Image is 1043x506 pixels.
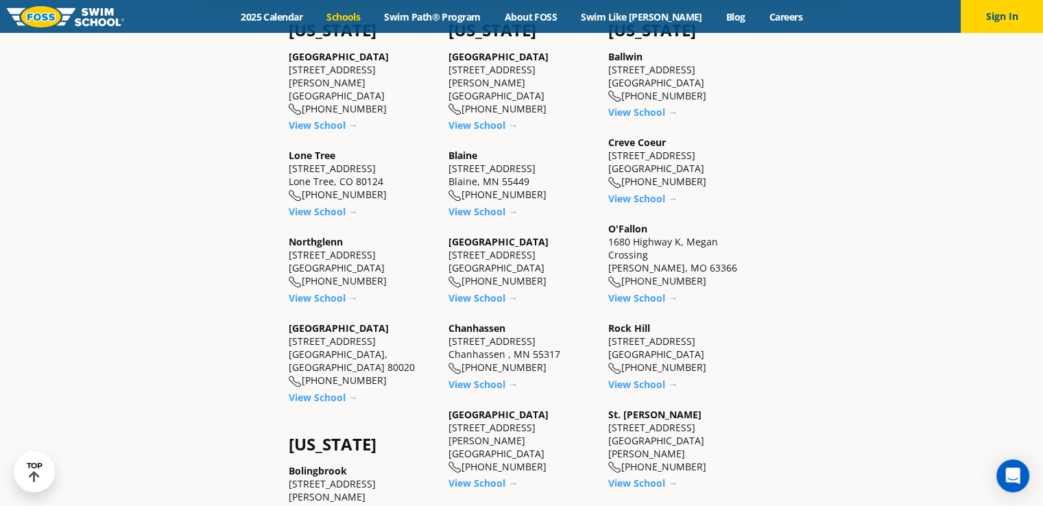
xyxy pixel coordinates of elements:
[289,235,343,248] a: Northglenn
[757,10,814,23] a: Careers
[492,10,569,23] a: About FOSS
[289,291,358,304] a: View School →
[289,464,347,477] a: Bolingbrook
[608,106,678,119] a: View School →
[608,363,621,374] img: location-phone-o-icon.svg
[289,322,389,335] a: [GEOGRAPHIC_DATA]
[608,477,678,490] a: View School →
[448,461,461,473] img: location-phone-o-icon.svg
[608,91,621,102] img: location-phone-o-icon.svg
[448,322,505,335] a: Chanhassen
[289,190,302,202] img: location-phone-o-icon.svg
[289,276,302,288] img: location-phone-o-icon.svg
[448,104,461,115] img: location-phone-o-icon.svg
[608,50,754,103] div: [STREET_ADDRESS] [GEOGRAPHIC_DATA] [PHONE_NUMBER]
[608,192,678,205] a: View School →
[608,461,621,473] img: location-phone-o-icon.svg
[448,235,595,288] div: [STREET_ADDRESS] [GEOGRAPHIC_DATA] [PHONE_NUMBER]
[289,50,389,63] a: [GEOGRAPHIC_DATA]
[448,205,518,218] a: View School →
[7,6,124,27] img: FOSS Swim School Logo
[289,50,435,116] div: [STREET_ADDRESS][PERSON_NAME] [GEOGRAPHIC_DATA] [PHONE_NUMBER]
[996,459,1029,492] div: Open Intercom Messenger
[448,50,595,116] div: [STREET_ADDRESS][PERSON_NAME] [GEOGRAPHIC_DATA] [PHONE_NUMBER]
[714,10,757,23] a: Blog
[448,149,595,202] div: [STREET_ADDRESS] Blaine, MN 55449 [PHONE_NUMBER]
[608,408,702,421] a: St. [PERSON_NAME]
[289,435,435,454] h4: [US_STATE]
[27,461,43,483] div: TOP
[608,177,621,189] img: location-phone-o-icon.svg
[289,104,302,115] img: location-phone-o-icon.svg
[289,149,335,162] a: Lone Tree
[448,119,518,132] a: View School →
[608,322,650,335] a: Rock Hill
[289,376,302,387] img: location-phone-o-icon.svg
[289,119,358,132] a: View School →
[448,363,461,374] img: location-phone-o-icon.svg
[289,205,358,218] a: View School →
[448,408,595,474] div: [STREET_ADDRESS][PERSON_NAME] [GEOGRAPHIC_DATA] [PHONE_NUMBER]
[229,10,315,23] a: 2025 Calendar
[448,235,549,248] a: [GEOGRAPHIC_DATA]
[448,190,461,202] img: location-phone-o-icon.svg
[448,378,518,391] a: View School →
[289,21,435,40] h4: [US_STATE]
[608,50,643,63] a: Ballwin
[608,276,621,288] img: location-phone-o-icon.svg
[448,408,549,421] a: [GEOGRAPHIC_DATA]
[448,50,549,63] a: [GEOGRAPHIC_DATA]
[569,10,715,23] a: Swim Like [PERSON_NAME]
[608,222,754,288] div: 1680 Highway K, Megan Crossing [PERSON_NAME], MO 63366 [PHONE_NUMBER]
[289,149,435,202] div: [STREET_ADDRESS] Lone Tree, CO 80124 [PHONE_NUMBER]
[608,322,754,374] div: [STREET_ADDRESS] [GEOGRAPHIC_DATA] [PHONE_NUMBER]
[448,322,595,374] div: [STREET_ADDRESS] Chanhassen , MN 55317 [PHONE_NUMBER]
[448,276,461,288] img: location-phone-o-icon.svg
[448,149,477,162] a: Blaine
[289,391,358,404] a: View School →
[608,408,754,474] div: [STREET_ADDRESS] [GEOGRAPHIC_DATA][PERSON_NAME] [PHONE_NUMBER]
[608,291,678,304] a: View School →
[289,322,435,387] div: [STREET_ADDRESS] [GEOGRAPHIC_DATA], [GEOGRAPHIC_DATA] 80020 [PHONE_NUMBER]
[608,136,754,189] div: [STREET_ADDRESS] [GEOGRAPHIC_DATA] [PHONE_NUMBER]
[608,136,666,149] a: Creve Coeur
[608,21,754,40] h4: [US_STATE]
[372,10,492,23] a: Swim Path® Program
[608,378,678,391] a: View School →
[448,291,518,304] a: View School →
[608,222,647,235] a: O'Fallon
[448,477,518,490] a: View School →
[448,21,595,40] h4: [US_STATE]
[315,10,372,23] a: Schools
[289,235,435,288] div: [STREET_ADDRESS] [GEOGRAPHIC_DATA] [PHONE_NUMBER]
